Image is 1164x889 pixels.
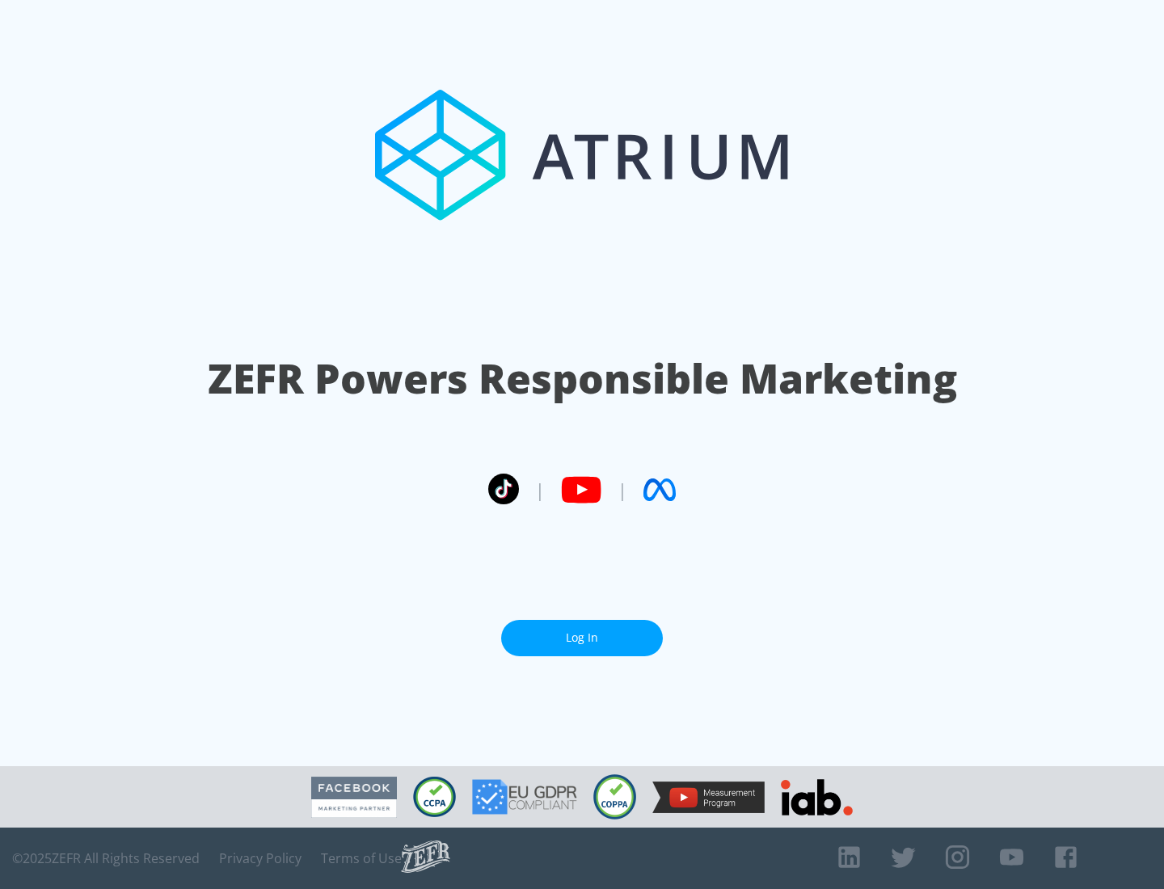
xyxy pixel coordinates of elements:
span: © 2025 ZEFR All Rights Reserved [12,850,200,866]
img: IAB [781,779,853,815]
img: Facebook Marketing Partner [311,777,397,818]
img: GDPR Compliant [472,779,577,815]
img: CCPA Compliant [413,777,456,817]
span: | [618,478,627,502]
a: Log In [501,620,663,656]
img: YouTube Measurement Program [652,782,765,813]
span: | [535,478,545,502]
a: Privacy Policy [219,850,302,866]
img: COPPA Compliant [593,774,636,819]
a: Terms of Use [321,850,402,866]
h1: ZEFR Powers Responsible Marketing [208,351,957,407]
